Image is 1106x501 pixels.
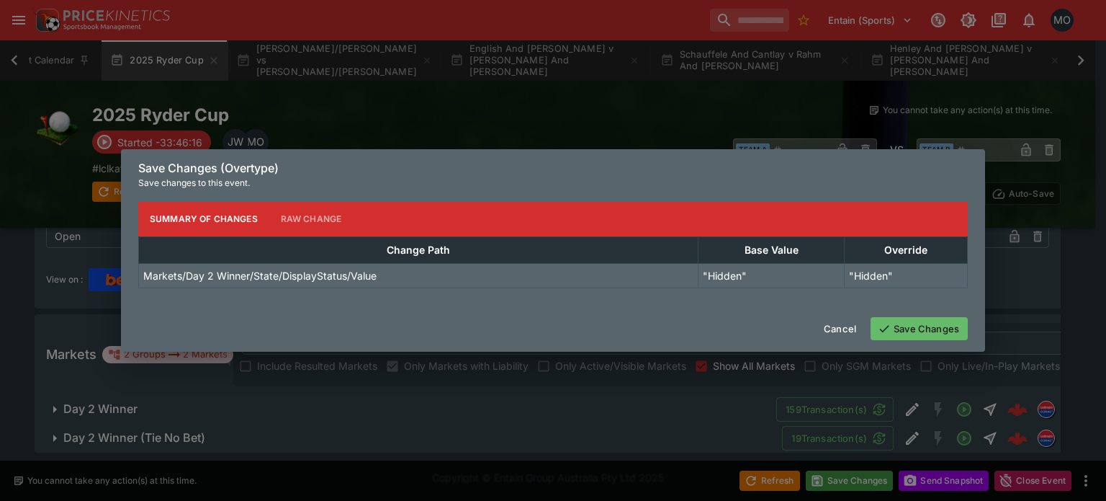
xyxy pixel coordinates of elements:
button: Summary of Changes [138,202,269,236]
th: Base Value [698,236,845,263]
button: Raw Change [269,202,354,236]
th: Override [845,236,968,263]
th: Change Path [139,236,698,263]
button: Cancel [815,317,865,340]
p: Markets/Day 2 Winner/State/DisplayStatus/Value [143,268,377,283]
td: "Hidden" [698,263,845,288]
p: Save changes to this event. [138,176,968,190]
td: "Hidden" [845,263,968,288]
h6: Save Changes (Overtype) [138,161,968,176]
button: Save Changes [871,317,968,340]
